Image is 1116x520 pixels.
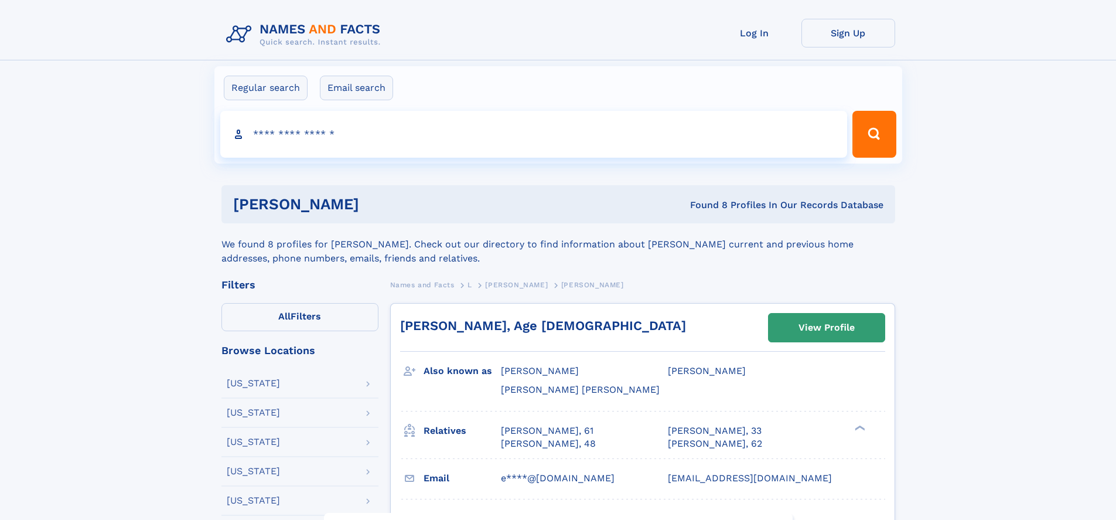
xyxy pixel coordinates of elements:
[485,281,548,289] span: [PERSON_NAME]
[708,19,801,47] a: Log In
[798,314,855,341] div: View Profile
[801,19,895,47] a: Sign Up
[221,345,378,356] div: Browse Locations
[221,19,390,50] img: Logo Names and Facts
[769,314,885,342] a: View Profile
[233,197,525,212] h1: [PERSON_NAME]
[424,361,501,381] h3: Also known as
[227,408,280,417] div: [US_STATE]
[227,437,280,447] div: [US_STATE]
[227,467,280,476] div: [US_STATE]
[485,277,548,292] a: [PERSON_NAME]
[224,76,308,100] label: Regular search
[501,384,660,395] span: [PERSON_NAME] [PERSON_NAME]
[467,277,472,292] a: L
[424,468,501,488] h3: Email
[390,277,455,292] a: Names and Facts
[668,473,832,484] span: [EMAIL_ADDRESS][DOMAIN_NAME]
[501,424,593,437] a: [PERSON_NAME], 61
[501,437,596,450] a: [PERSON_NAME], 48
[278,311,291,322] span: All
[668,365,746,376] span: [PERSON_NAME]
[220,111,848,158] input: search input
[852,111,896,158] button: Search Button
[320,76,393,100] label: Email search
[467,281,472,289] span: L
[221,303,378,331] label: Filters
[424,421,501,441] h3: Relatives
[561,281,624,289] span: [PERSON_NAME]
[668,424,762,437] a: [PERSON_NAME], 33
[524,199,883,212] div: Found 8 Profiles In Our Records Database
[227,496,280,505] div: [US_STATE]
[221,280,378,290] div: Filters
[227,379,280,388] div: [US_STATE]
[501,365,579,376] span: [PERSON_NAME]
[852,424,866,431] div: ❯
[400,318,686,333] a: [PERSON_NAME], Age [DEMOGRAPHIC_DATA]
[668,437,762,450] a: [PERSON_NAME], 62
[221,223,895,266] div: We found 8 profiles for [PERSON_NAME]. Check out our directory to find information about [PERSON_...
